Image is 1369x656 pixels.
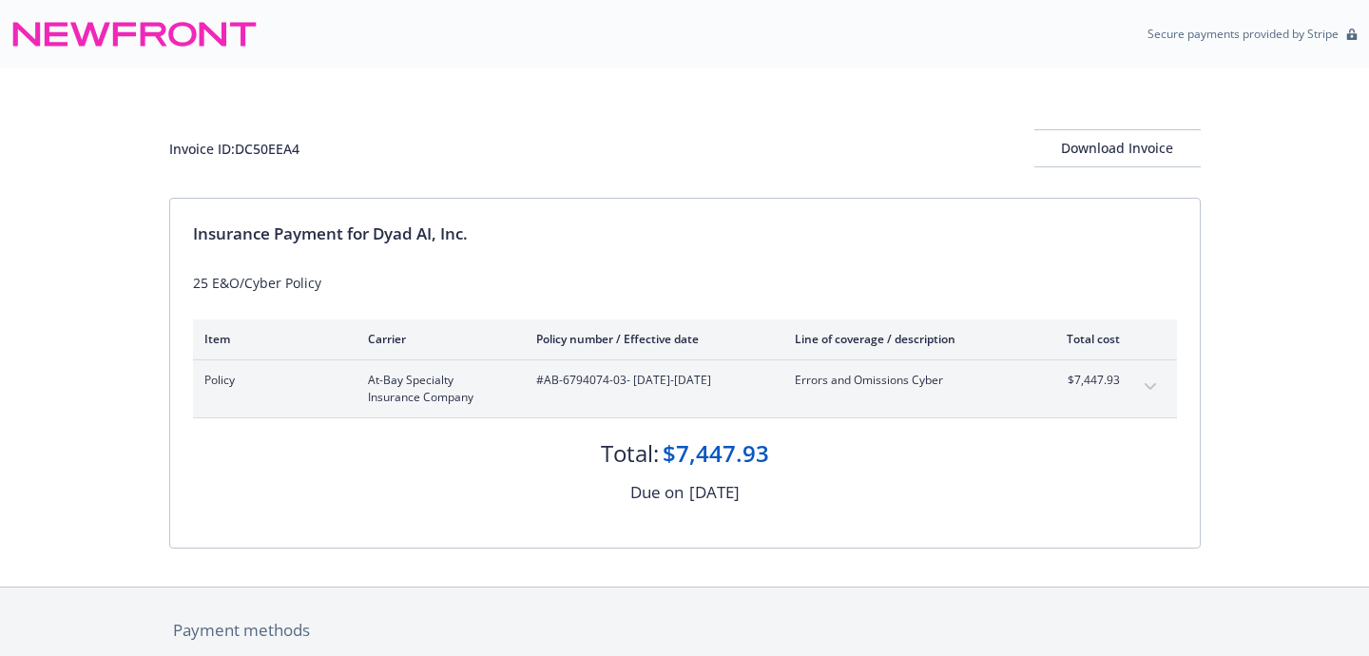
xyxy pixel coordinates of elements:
div: Total: [601,437,659,470]
p: Secure payments provided by Stripe [1147,26,1339,42]
span: Errors and Omissions Cyber [795,372,1018,389]
button: expand content [1135,372,1166,402]
span: #AB-6794074-03 - [DATE]-[DATE] [536,372,764,389]
span: At-Bay Specialty Insurance Company [368,372,506,406]
div: 25 E&O/Cyber Policy [193,273,1177,293]
span: $7,447.93 [1049,372,1120,389]
div: Total cost [1049,331,1120,347]
div: PolicyAt-Bay Specialty Insurance Company#AB-6794074-03- [DATE]-[DATE]Errors and Omissions Cyber$7... [193,360,1177,417]
div: Invoice ID: DC50EEA4 [169,139,299,159]
div: Payment methods [173,618,1197,643]
button: Download Invoice [1034,129,1201,167]
div: Item [204,331,337,347]
div: $7,447.93 [663,437,769,470]
div: Due on [630,480,684,505]
div: Carrier [368,331,506,347]
div: Insurance Payment for Dyad AI, Inc. [193,222,1177,246]
div: Download Invoice [1034,130,1201,166]
div: [DATE] [689,480,740,505]
div: Policy number / Effective date [536,331,764,347]
div: Line of coverage / description [795,331,1018,347]
span: Policy [204,372,337,389]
